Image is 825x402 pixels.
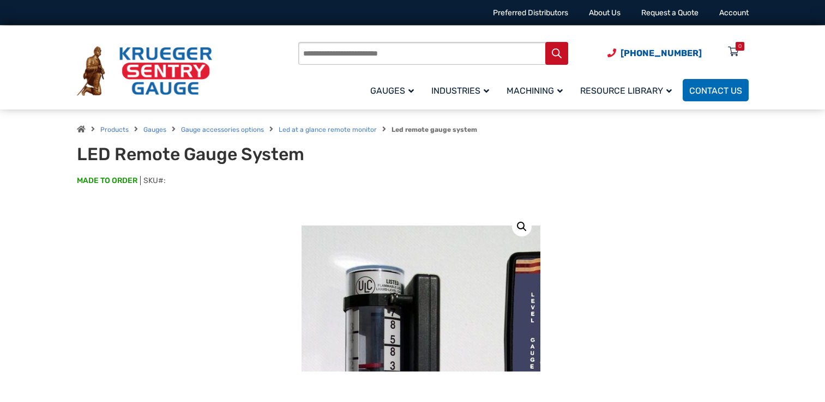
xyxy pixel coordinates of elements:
[607,46,702,60] a: Phone Number (920) 434-8860
[512,217,532,236] a: View full-screen image gallery
[683,79,749,101] a: Contact Us
[77,46,212,96] img: Krueger Sentry Gauge
[738,42,742,51] div: 0
[279,126,377,133] a: Led at a glance remote monitor
[507,86,563,96] span: Machining
[574,77,683,103] a: Resource Library
[719,8,749,17] a: Account
[140,176,166,185] span: SKU#:
[100,126,129,133] a: Products
[689,86,742,96] span: Contact Us
[370,86,414,96] span: Gauges
[425,77,500,103] a: Industries
[431,86,489,96] span: Industries
[364,77,425,103] a: Gauges
[143,126,166,133] a: Gauges
[641,8,698,17] a: Request a Quote
[77,175,137,186] span: MADE TO ORDER
[589,8,621,17] a: About Us
[500,77,574,103] a: Machining
[621,48,702,58] span: [PHONE_NUMBER]
[77,144,346,165] h1: LED Remote Gauge System
[181,126,264,133] a: Gauge accessories options
[392,126,477,133] strong: Led remote gauge system
[580,86,672,96] span: Resource Library
[493,8,568,17] a: Preferred Distributors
